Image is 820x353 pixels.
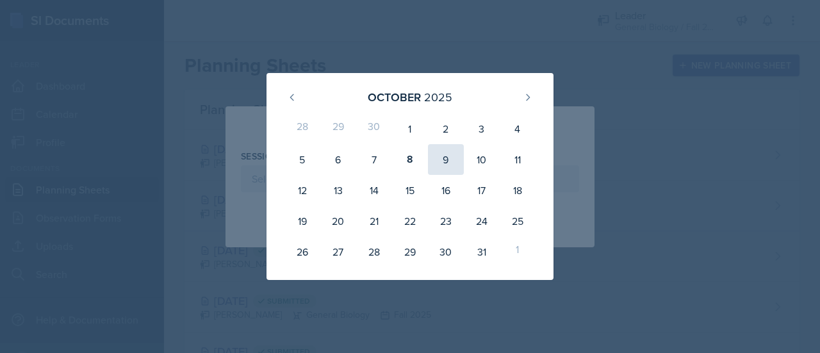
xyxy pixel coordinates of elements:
div: 14 [356,175,392,206]
div: 28 [356,236,392,267]
div: 11 [500,144,536,175]
div: 31 [464,236,500,267]
div: 24 [464,206,500,236]
div: 15 [392,175,428,206]
div: 29 [320,113,356,144]
div: 30 [428,236,464,267]
div: 22 [392,206,428,236]
div: 20 [320,206,356,236]
div: 5 [284,144,320,175]
div: 16 [428,175,464,206]
div: 8 [392,144,428,175]
div: 10 [464,144,500,175]
div: 1 [500,236,536,267]
div: 21 [356,206,392,236]
div: 13 [320,175,356,206]
div: October [368,88,421,106]
div: 9 [428,144,464,175]
div: 1 [392,113,428,144]
div: 2025 [424,88,452,106]
div: 30 [356,113,392,144]
div: 18 [500,175,536,206]
div: 28 [284,113,320,144]
div: 3 [464,113,500,144]
div: 25 [500,206,536,236]
div: 7 [356,144,392,175]
div: 6 [320,144,356,175]
div: 2 [428,113,464,144]
div: 12 [284,175,320,206]
div: 23 [428,206,464,236]
div: 19 [284,206,320,236]
div: 4 [500,113,536,144]
div: 26 [284,236,320,267]
div: 29 [392,236,428,267]
div: 27 [320,236,356,267]
div: 17 [464,175,500,206]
